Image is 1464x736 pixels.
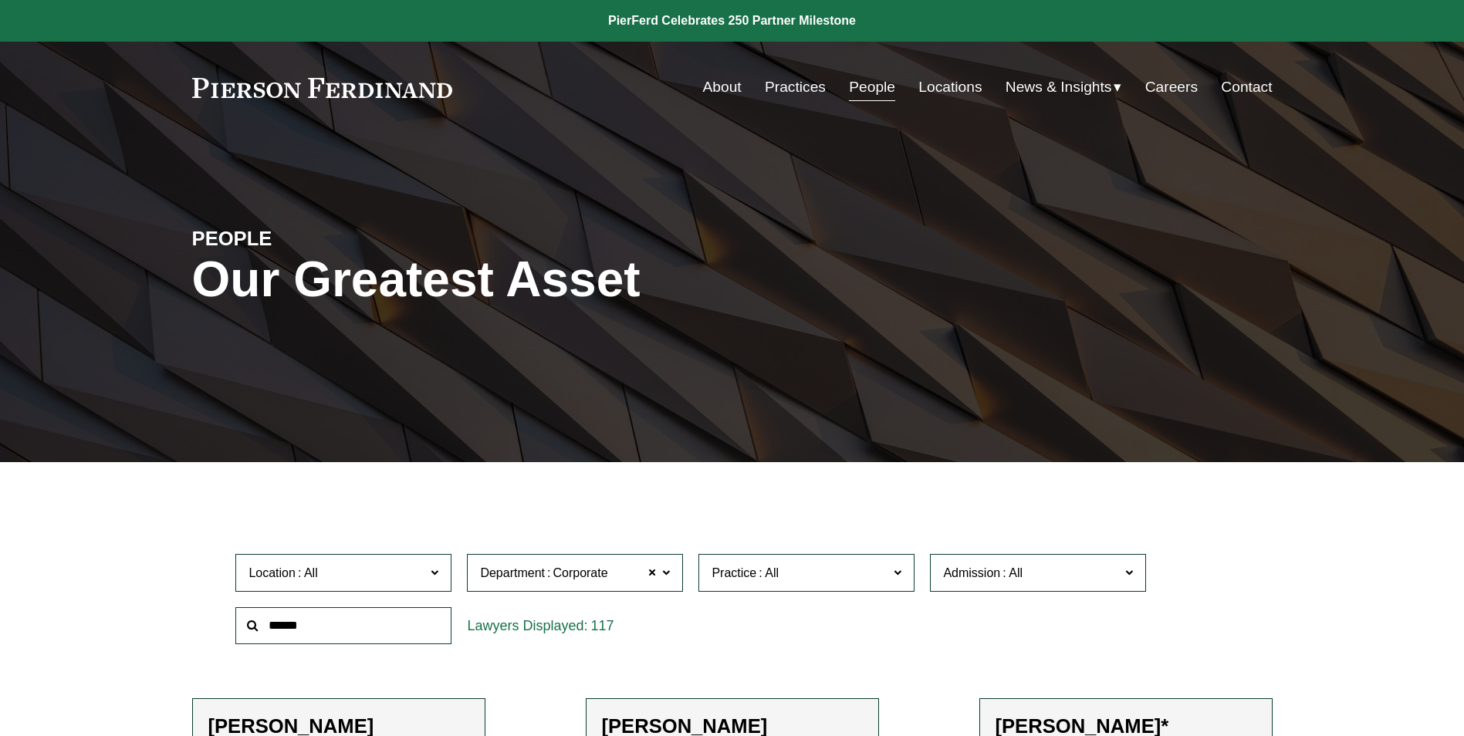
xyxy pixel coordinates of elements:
[553,563,607,583] span: Corporate
[849,73,895,102] a: People
[1006,73,1122,102] a: folder dropdown
[1006,74,1112,101] span: News & Insights
[192,252,912,308] h1: Our Greatest Asset
[192,226,462,251] h4: PEOPLE
[480,566,545,579] span: Department
[1145,73,1198,102] a: Careers
[943,566,1000,579] span: Admission
[703,73,742,102] a: About
[1221,73,1272,102] a: Contact
[590,618,614,633] span: 117
[712,566,756,579] span: Practice
[765,73,826,102] a: Practices
[918,73,982,102] a: Locations
[249,566,296,579] span: Location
